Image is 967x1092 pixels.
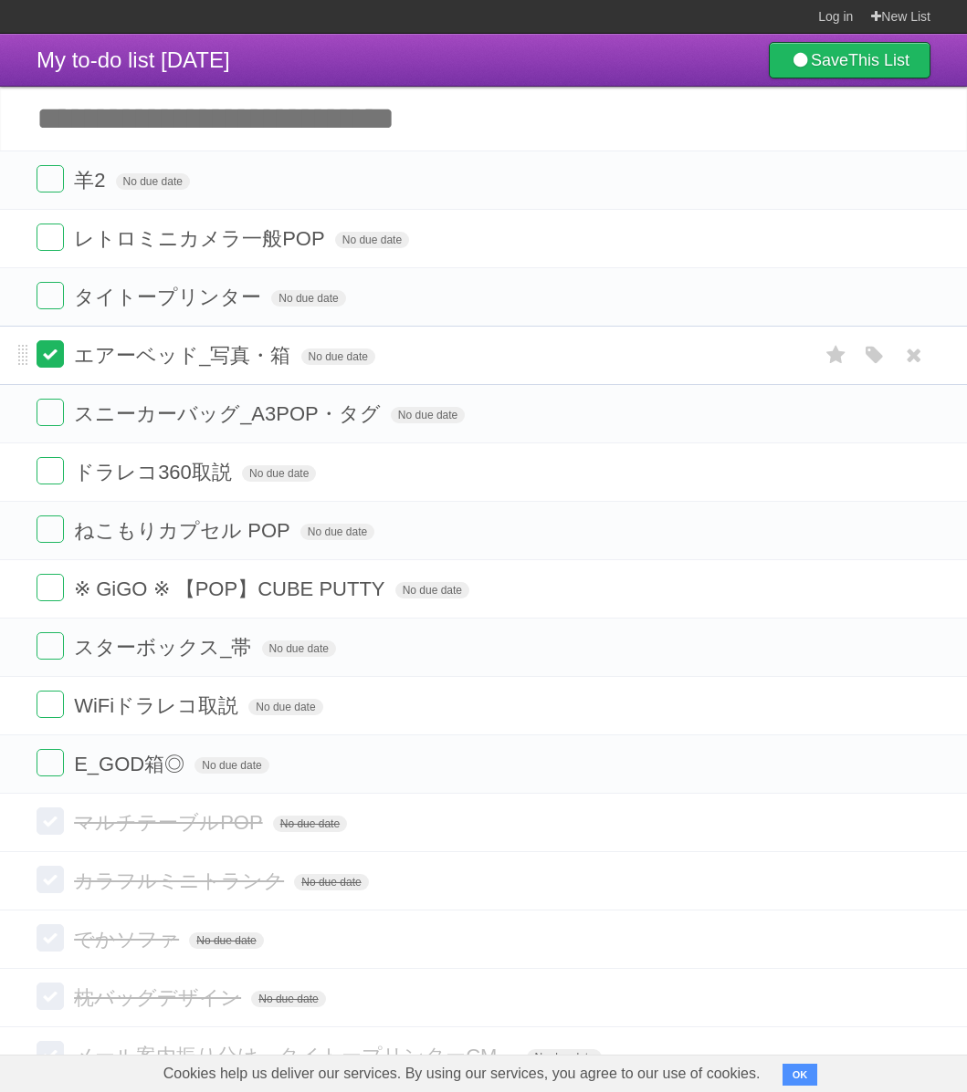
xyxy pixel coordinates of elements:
[37,807,64,835] label: Done
[37,632,64,660] label: Done
[391,407,465,423] span: No due date
[273,816,347,832] span: No due date
[300,524,374,540] span: No due date
[848,51,909,69] b: This List
[37,515,64,543] label: Done
[251,991,325,1007] span: No due date
[37,574,64,601] label: Done
[335,232,409,248] span: No due date
[145,1056,779,1092] span: Cookies help us deliver our services. By using our services, you agree to our use of cookies.
[74,461,236,484] span: ドラレコ360取説
[37,224,64,251] label: Done
[74,286,266,308] span: タイトープリンター
[262,640,336,657] span: No due date
[74,636,256,659] span: スターボックス_帯
[37,340,64,368] label: Done
[74,869,289,892] span: カラフルミニトランク
[819,340,854,370] label: Star task
[74,928,184,951] span: でかソファ
[395,582,469,598] span: No due date
[189,932,263,949] span: No due date
[116,173,190,190] span: No due date
[37,983,64,1010] label: Done
[74,169,110,192] span: 羊2
[248,699,322,715] span: No due date
[74,753,189,775] span: E_GOD箱◎
[769,42,930,78] a: SaveThis List
[74,811,267,834] span: マルチテーブルPOP
[37,1041,64,1068] label: Done
[37,399,64,426] label: Done
[294,874,368,890] span: No due date
[271,290,345,307] span: No due date
[37,749,64,776] label: Done
[37,282,64,309] label: Done
[74,1045,521,1067] span: メール案内振り分け、タイトープリンターCM、
[301,348,375,365] span: No due date
[74,519,295,542] span: ねこもりカプセル POP
[37,691,64,718] label: Done
[527,1049,601,1066] span: No due date
[74,402,385,425] span: スニーカーバッグ_A3POP・タグ
[37,47,230,72] span: My to-do list [DATE]
[242,465,316,482] span: No due date
[74,344,295,367] span: エアーベッド_写真・箱
[37,866,64,893] label: Done
[37,924,64,952] label: Done
[74,227,329,250] span: レトロミニカメラ一般POP
[37,165,64,192] label: Done
[37,457,64,484] label: Done
[783,1064,818,1086] button: OK
[74,986,246,1009] span: 枕バッグデザイン
[74,577,389,600] span: ※ GiGO ※ 【POP】CUBE PUTTY
[74,694,243,717] span: WiFiドラレコ取説
[194,757,268,774] span: No due date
